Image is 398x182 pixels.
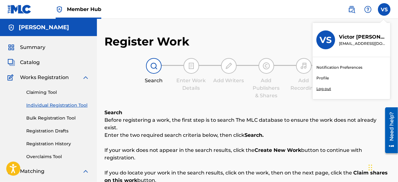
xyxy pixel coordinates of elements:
strong: Create New Work [254,147,301,153]
span: Works Registration [20,74,69,81]
span: Summary [20,44,45,51]
img: step indicator icon for Enter Work Details [188,62,195,70]
p: Before registering a work, the first step is to search The MLC database to ensure the work does n... [104,116,390,131]
h2: Register Work [104,35,189,49]
img: Accounts [8,24,15,31]
iframe: Chat Widget [367,152,398,182]
p: Enter the two required search criteria below, then click [104,131,390,139]
div: Enter Work Details [176,77,207,92]
a: Registration History [26,141,89,147]
h3: VS [320,35,332,45]
img: Works Registration [8,74,16,81]
p: If your work does not appear in the search results, click the button to continue with registration. [104,147,390,162]
h5: Victor Samalot [19,24,69,31]
a: Claiming Tool [26,89,89,96]
b: Search [104,110,122,115]
a: Registration Drafts [26,128,89,134]
div: Add Recording [288,77,320,92]
img: expand [82,168,89,175]
a: Bulk Registration Tool [26,115,89,121]
span: VS [381,6,388,13]
img: MLC Logo [8,5,32,14]
a: Notification Preferences [316,65,362,70]
p: Victor Samalot [339,33,386,41]
strong: Search. [244,132,264,138]
span: Catalog [20,59,40,66]
a: CatalogCatalog [8,59,40,66]
img: Summary [8,44,15,51]
div: Help [362,3,374,16]
div: Drag [369,158,372,177]
div: Search [138,77,169,84]
img: step indicator icon for Add Writers [225,62,233,70]
img: search [348,6,355,13]
a: SummarySummary [8,44,45,51]
p: vsamguitar@gmail.com [339,41,386,46]
img: help [364,6,372,13]
a: Profile [316,75,329,81]
p: Log out [316,86,331,92]
img: Top Rightsholder [56,6,63,13]
img: Catalog [8,59,15,66]
a: Individual Registration Tool [26,102,89,109]
div: Add Publishers & Shares [251,77,282,99]
iframe: Resource Center [380,105,398,156]
span: Matching [20,168,44,175]
div: User Menu [378,3,390,16]
div: Add Writers [213,77,244,84]
span: Member Hub [67,6,101,13]
img: step indicator icon for Search [150,62,158,70]
a: Public Search [345,3,358,16]
img: step indicator icon for Add Publishers & Shares [263,62,270,70]
img: expand [82,74,89,81]
a: Overclaims Tool [26,153,89,160]
img: step indicator icon for Add Recording [300,62,308,70]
